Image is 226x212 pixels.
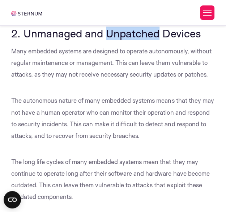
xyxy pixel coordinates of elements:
[11,158,209,200] span: The long life cycles of many embedded systems mean that they may continue to operate long after t...
[11,97,214,139] span: The autonomous nature of many embedded systems means that they may not have a human operator who ...
[200,5,214,20] button: Toggle Menu
[4,191,21,208] button: Open CMP widget
[11,26,201,40] span: 2. Unmanaged and Unpatched Devices
[11,47,211,78] span: Many embedded systems are designed to operate autonomously, without regular maintenance or manage...
[11,11,42,16] img: sternum iot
